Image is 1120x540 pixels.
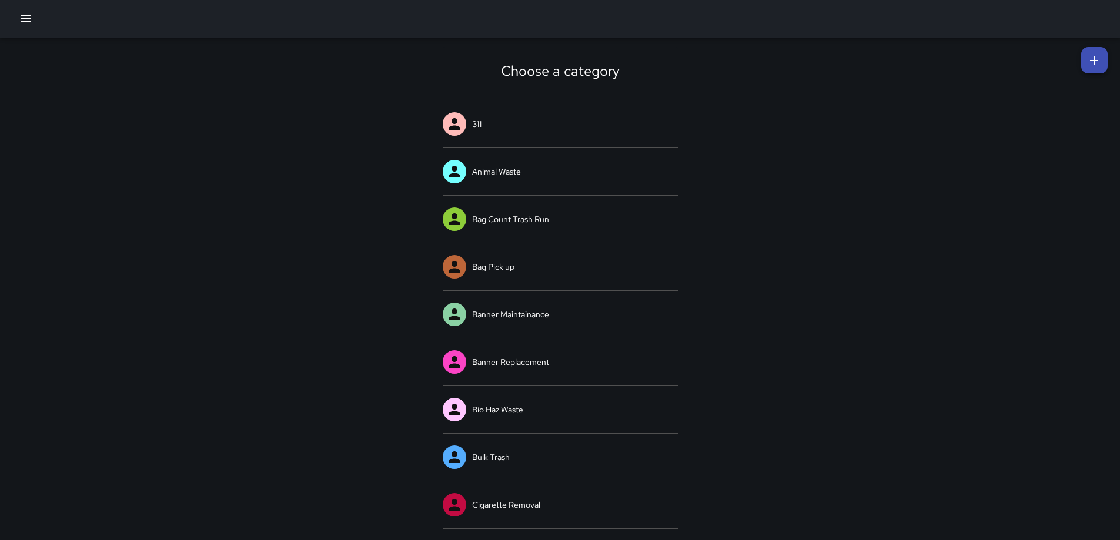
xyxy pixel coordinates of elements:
a: Animal Waste [443,148,678,195]
a: Bag Pick up [443,243,678,290]
a: Bag Count Trash Run [443,196,678,243]
a: Bio Haz Waste [443,386,678,433]
div: Choose a category [457,62,663,80]
a: Cigarette Removal [443,481,678,528]
a: 311 [443,100,678,147]
a: Bulk Trash [443,434,678,481]
a: Banner Replacement [443,338,678,385]
a: Banner Maintainance [443,291,678,338]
